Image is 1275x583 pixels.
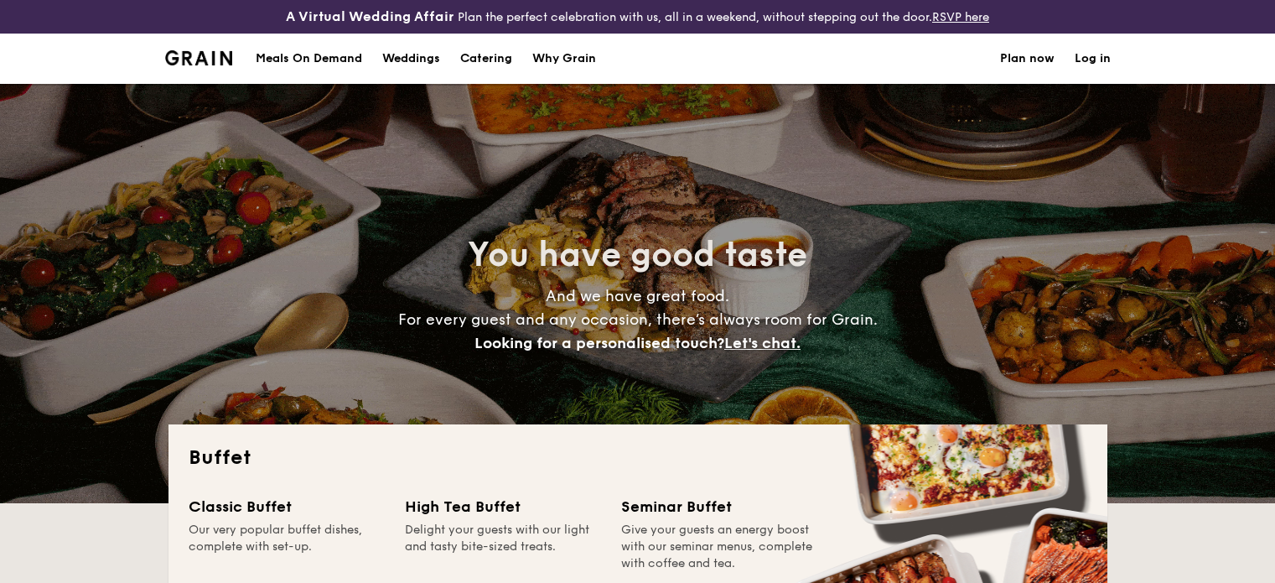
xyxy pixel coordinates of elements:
a: Meals On Demand [246,34,372,84]
a: Catering [450,34,522,84]
h1: Catering [460,34,512,84]
div: Why Grain [532,34,596,84]
a: Why Grain [522,34,606,84]
span: And we have great food. For every guest and any occasion, there’s always room for Grain. [398,287,878,352]
div: Our very popular buffet dishes, complete with set-up. [189,522,385,572]
a: Plan now [1000,34,1055,84]
div: Seminar Buffet [621,495,817,518]
h4: A Virtual Wedding Affair [286,7,454,27]
img: Grain [165,50,233,65]
a: Logotype [165,50,233,65]
span: You have good taste [468,235,807,275]
div: Classic Buffet [189,495,385,518]
h2: Buffet [189,445,1087,471]
div: Give your guests an energy boost with our seminar menus, complete with coffee and tea. [621,522,817,572]
span: Looking for a personalised touch? [474,334,724,352]
a: Weddings [372,34,450,84]
div: High Tea Buffet [405,495,601,518]
a: RSVP here [932,10,989,24]
span: Let's chat. [724,334,801,352]
div: Meals On Demand [256,34,362,84]
div: Plan the perfect celebration with us, all in a weekend, without stepping out the door. [213,7,1063,27]
a: Log in [1075,34,1111,84]
div: Weddings [382,34,440,84]
div: Delight your guests with our light and tasty bite-sized treats. [405,522,601,572]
